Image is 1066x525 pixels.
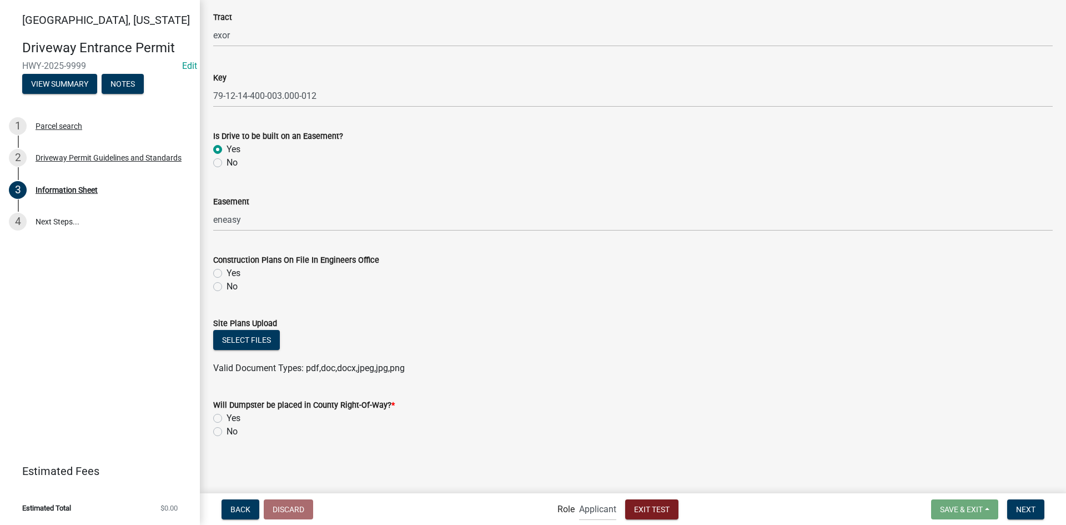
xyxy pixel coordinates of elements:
h4: Driveway Entrance Permit [22,40,191,56]
span: Exit Test [634,504,670,513]
div: Parcel search [36,122,82,130]
a: Edit [182,61,197,71]
button: View Summary [22,74,97,94]
label: Key [213,74,227,82]
div: Driveway Permit Guidelines and Standards [36,154,182,162]
label: Yes [227,412,240,425]
button: Back [222,499,259,519]
span: HWY-2025-9999 [22,61,178,71]
label: Role [557,505,575,514]
div: 4 [9,213,27,231]
label: No [227,156,238,169]
label: Is Drive to be built on an Easement? [213,133,343,141]
div: Information Sheet [36,186,98,194]
div: 1 [9,117,27,135]
label: Will Dumpster be placed in County Right-Of-Way? [213,402,395,409]
wm-modal-confirm: Summary [22,80,97,89]
span: Estimated Total [22,504,71,512]
span: $0.00 [160,504,178,512]
wm-modal-confirm: Edit Application Number [182,61,197,71]
label: No [227,280,238,293]
label: Yes [227,143,240,156]
span: Valid Document Types: pdf,doc,docx,jpeg,jpg,png [213,363,405,373]
label: No [227,425,238,438]
button: Exit Test [625,499,678,519]
button: Next [1007,499,1044,519]
div: 3 [9,181,27,199]
label: Tract [213,14,232,22]
button: Notes [102,74,144,94]
div: 2 [9,149,27,167]
label: Site Plans Upload [213,320,277,328]
a: Estimated Fees [9,460,182,482]
span: Save & Exit [940,504,983,513]
label: Yes [227,267,240,280]
span: [GEOGRAPHIC_DATA], [US_STATE] [22,13,190,27]
span: Back [230,504,250,513]
button: Discard [264,499,313,519]
label: Construction Plans On File In Engineers Office [213,257,379,264]
wm-modal-confirm: Notes [102,80,144,89]
button: Select files [213,330,280,350]
button: Save & Exit [931,499,998,519]
span: Next [1016,504,1035,513]
label: Easement [213,198,249,206]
